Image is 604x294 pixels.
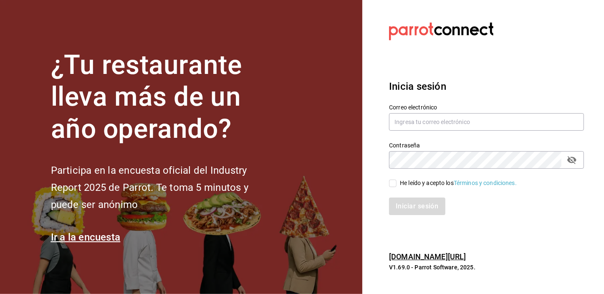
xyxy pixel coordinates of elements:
a: Ir a la encuesta [51,231,121,243]
label: Contraseña [389,142,584,148]
button: passwordField [565,153,579,167]
h2: Participa en la encuesta oficial del Industry Report 2025 de Parrot. Te toma 5 minutos y puede se... [51,162,276,213]
a: Términos y condiciones. [454,180,517,186]
h3: Inicia sesión [389,79,584,94]
input: Ingresa tu correo electrónico [389,113,584,131]
label: Correo electrónico [389,104,584,110]
p: V1.69.0 - Parrot Software, 2025. [389,263,584,271]
div: He leído y acepto los [400,179,517,188]
h1: ¿Tu restaurante lleva más de un año operando? [51,49,276,145]
a: [DOMAIN_NAME][URL] [389,252,466,261]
